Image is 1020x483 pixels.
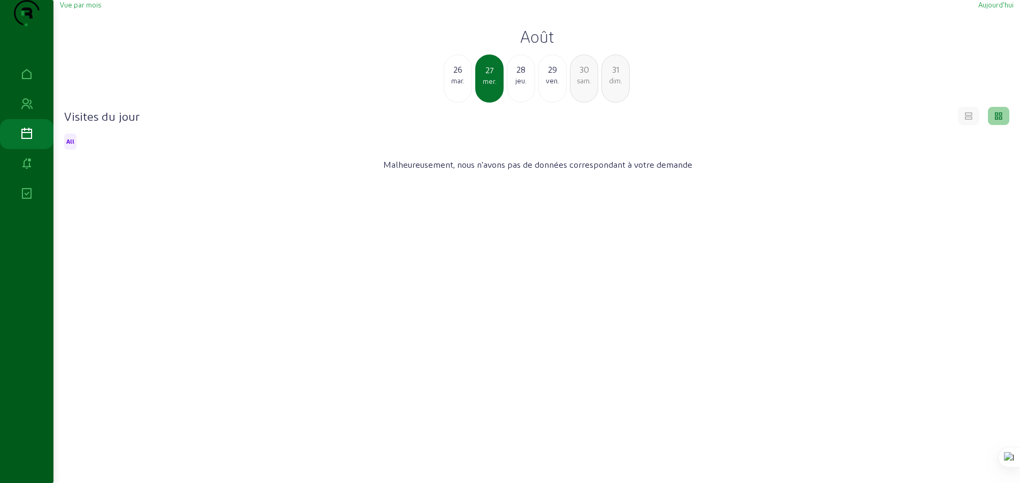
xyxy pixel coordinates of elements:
[60,1,101,9] span: Vue par mois
[602,76,629,85] div: dim.
[64,108,140,123] h4: Visites du jour
[539,63,566,76] div: 29
[570,63,598,76] div: 30
[507,63,535,76] div: 28
[476,64,503,76] div: 27
[66,138,74,145] span: All
[507,76,535,85] div: jeu.
[383,158,692,171] span: Malheureusement, nous n'avons pas de données correspondant à votre demande
[602,63,629,76] div: 31
[570,76,598,85] div: sam.
[978,1,1014,9] span: Aujourd'hui
[60,27,1014,46] h2: Août
[476,76,503,86] div: mer.
[444,76,472,85] div: mar.
[539,76,566,85] div: ven.
[444,63,472,76] div: 26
